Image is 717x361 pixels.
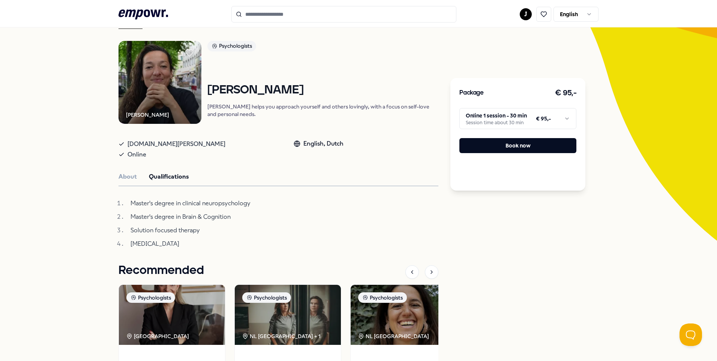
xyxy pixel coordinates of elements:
div: [GEOGRAPHIC_DATA] [126,332,190,340]
div: NL [GEOGRAPHIC_DATA] + 1 [242,332,321,340]
div: English, Dutch [294,139,343,149]
h3: € 95,- [555,87,576,99]
input: Search for products, categories or subcategories [231,6,456,23]
li: [MEDICAL_DATA] [128,239,362,249]
img: Product Image [118,41,201,124]
iframe: Help Scout Beacon - Open [679,323,702,346]
div: NL [GEOGRAPHIC_DATA] [358,332,430,340]
button: About [118,172,137,182]
span: [DOMAIN_NAME][PERSON_NAME] [127,139,225,149]
img: package image [119,285,225,345]
div: Psychologists [358,292,407,303]
li: Solution focused therapy [128,225,362,236]
button: Book now [459,138,576,153]
div: Psychologists [126,292,175,303]
li: Master's degree in clinical neuropsychology [128,198,362,209]
button: J [520,8,532,20]
div: Psychologists [242,292,291,303]
div: Psychologists [207,41,256,51]
img: package image [351,285,457,345]
button: Qualifications [149,172,189,182]
li: Master's degree in Brain & Cognition [128,212,362,222]
img: package image [235,285,341,345]
p: [PERSON_NAME] helps you approach yourself and others lovingly, with a focus on self-love and pers... [207,103,438,118]
div: [PERSON_NAME] [126,111,169,119]
a: Psychologists [207,41,438,54]
h1: Recommended [118,261,204,280]
h1: [PERSON_NAME] [207,84,438,97]
h3: Package [459,88,483,98]
span: Online [127,149,146,160]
